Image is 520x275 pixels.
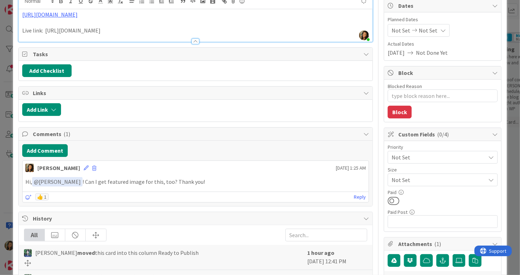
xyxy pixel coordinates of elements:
img: cagYSeQpHijUdFRIrOXbXi37mljJZKWO.jpg [359,30,369,40]
b: moved [77,249,95,256]
span: ( 1 ) [434,240,441,247]
div: [DATE] 12:41 PM [307,248,367,266]
span: Dates [398,1,489,10]
span: Links [33,89,360,97]
button: Add Comment [22,144,68,157]
img: CL [25,164,34,172]
span: Not Done Yet [416,48,448,57]
span: [PERSON_NAME] this card into this column Ready to Publish [35,248,199,257]
img: CR [24,249,32,257]
span: Support [15,1,32,10]
span: Planned Dates [388,16,498,23]
span: ( 0/4 ) [437,131,449,138]
a: Reply [354,193,366,201]
span: Comments [33,130,360,138]
label: Paid Post [388,209,407,215]
div: Size [388,167,498,172]
span: ( 1 ) [64,130,70,137]
p: Live link: [URL][DOMAIN_NAME] [22,27,369,35]
div: 👍 1 [35,193,49,200]
div: Paid [388,190,498,195]
span: Attachments [398,240,489,248]
span: Tasks [33,50,360,58]
div: All [24,229,45,241]
a: [URL][DOMAIN_NAME] [22,11,78,18]
button: Block [388,106,412,118]
label: Blocked Reason [388,83,422,89]
span: [DATE] 1:25 AM [336,164,366,172]
b: 1 hour ago [307,249,334,256]
span: Custom Fields [398,130,489,139]
span: Block [398,69,489,77]
div: [PERSON_NAME] [37,164,80,172]
button: Add Checklist [22,64,72,77]
span: Not Set [419,26,437,35]
span: [DATE] [388,48,405,57]
div: Priority [388,145,498,150]
p: Hi, ! Can I get featured image for this, too? Thank you! [25,177,366,187]
button: Add Link [22,103,61,116]
span: Not Set [392,152,482,162]
input: Search... [285,229,367,241]
span: Not Set [392,26,410,35]
span: Actual Dates [388,40,498,48]
span: History [33,214,360,223]
span: [PERSON_NAME] [34,178,81,185]
span: Not Set [392,175,482,185]
span: @ [34,178,39,185]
